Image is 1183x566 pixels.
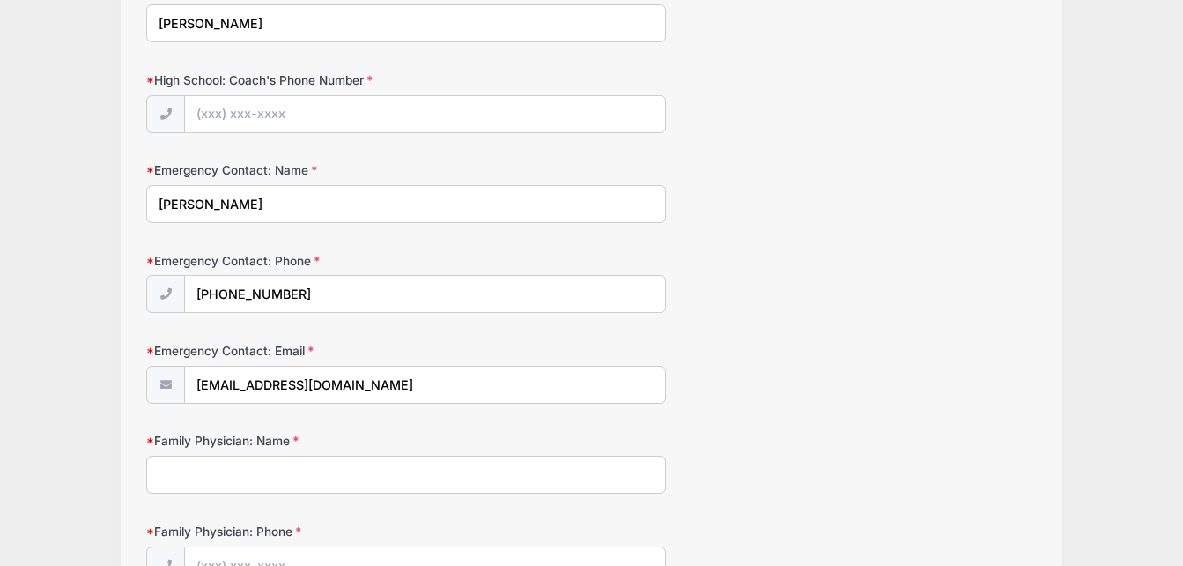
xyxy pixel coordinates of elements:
label: Emergency Contact: Email [146,342,443,360]
label: Emergency Contact: Name [146,161,443,179]
label: High School: Coach's Phone Number [146,71,443,89]
label: Family Physician: Phone [146,523,443,540]
input: (xxx) xxx-xxxx [184,275,665,313]
input: email@email.com [184,366,665,404]
label: Family Physician: Name [146,432,443,450]
label: Emergency Contact: Phone [146,252,443,270]
input: (xxx) xxx-xxxx [184,95,665,133]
